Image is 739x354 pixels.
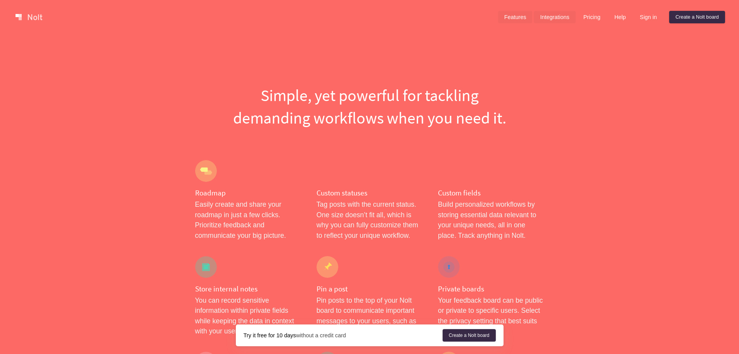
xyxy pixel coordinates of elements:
[438,199,544,241] p: Build personalized workflows by storing essential data relevant to your unique needs, all in one ...
[244,331,443,339] div: without a credit card
[317,284,422,294] h4: Pin a post
[633,11,663,23] a: Sign in
[317,295,422,337] p: Pin posts to the top of your Nolt board to communicate important messages to your users, such as ...
[317,199,422,241] p: Tag posts with the current status. One size doesn’t fit all, which is why you can fully customize...
[443,329,496,342] a: Create a Nolt board
[195,295,301,337] p: You can record sensitive information within private fields while keeping the data in context with...
[317,188,422,198] h4: Custom statuses
[195,84,544,129] h1: Simple, yet powerful for tackling demanding workflows when you need it.
[244,332,296,338] strong: Try it free for 10 days
[195,284,301,294] h4: Store internal notes
[669,11,725,23] a: Create a Nolt board
[438,188,544,198] h4: Custom fields
[498,11,533,23] a: Features
[195,199,301,241] p: Easily create and share your roadmap in just a few clicks. Prioritize feedback and communicate yo...
[195,188,301,198] h4: Roadmap
[438,284,544,294] h4: Private boards
[438,295,544,337] p: Your feedback board can be public or private to specific users. Select the privacy setting that b...
[608,11,632,23] a: Help
[577,11,607,23] a: Pricing
[534,11,575,23] a: Integrations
